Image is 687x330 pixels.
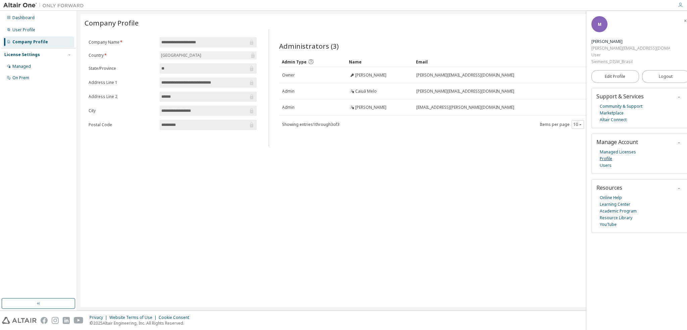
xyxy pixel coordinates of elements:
a: Academic Program [600,208,637,215]
label: Company Name [89,40,156,45]
a: Profile [600,155,612,162]
a: Learning Center [600,201,630,208]
img: Altair One [3,2,87,9]
div: Name [349,56,411,67]
div: On Prem [12,75,29,81]
img: linkedin.svg [63,317,70,324]
a: Edit Profile [591,70,639,83]
span: Caiuã Melo [355,89,377,94]
p: © 2025 Altair Engineering, Inc. All Rights Reserved. [90,320,193,326]
label: Address Line 1 [89,80,156,85]
div: [PERSON_NAME][EMAIL_ADDRESS][DOMAIN_NAME] [591,45,670,52]
span: [PERSON_NAME][EMAIL_ADDRESS][DOMAIN_NAME] [416,89,514,94]
a: Resource Library [600,215,632,221]
img: youtube.svg [74,317,84,324]
a: Users [600,162,612,169]
label: City [89,108,156,113]
a: Online Help [600,194,622,201]
div: User [591,52,670,58]
span: Edit Profile [605,74,625,79]
label: Address Line 2 [89,94,156,99]
span: Administrators (3) [279,41,339,51]
a: Altair Connect [600,116,627,123]
a: Community & Support [600,103,642,110]
a: Managed Licenses [600,149,636,155]
span: [PERSON_NAME][EMAIL_ADDRESS][DOMAIN_NAME] [416,73,514,78]
div: Dashboard [12,15,35,20]
div: Cookie Consent [159,315,193,320]
span: Manage Account [596,138,638,146]
div: User Profile [12,27,35,33]
label: State/Province [89,66,156,71]
img: instagram.svg [52,317,59,324]
span: Items per page [540,120,584,129]
span: Owner [282,73,295,78]
div: Website Terms of Use [109,315,159,320]
a: Marketplace [600,110,624,116]
span: M [598,21,601,27]
img: facebook.svg [41,317,48,324]
span: Admin [282,89,295,94]
span: Showing entries 1 through 3 of 3 [282,122,339,127]
div: License Settings [4,52,40,57]
div: Managed [12,64,31,69]
span: Support & Services [596,93,644,100]
span: Company Profile [85,18,139,28]
label: Country [89,53,156,58]
span: Admin [282,105,295,110]
button: 10 [573,122,582,127]
div: [GEOGRAPHIC_DATA] [160,52,202,59]
span: Logout [659,73,673,80]
img: altair_logo.svg [2,317,37,324]
div: Email [416,56,651,67]
div: Privacy [90,315,109,320]
span: [PERSON_NAME] [355,73,386,78]
div: Siemens_DISW_Brasil [591,58,670,65]
a: YouTube [600,221,617,228]
span: Resources [596,184,622,191]
div: Company Profile [12,39,48,45]
div: [GEOGRAPHIC_DATA] [160,51,257,59]
span: [EMAIL_ADDRESS][PERSON_NAME][DOMAIN_NAME] [416,105,514,110]
label: Postal Code [89,122,156,128]
div: Marcelo Cavaglieri [591,38,670,45]
span: Admin Type [282,59,307,65]
span: [PERSON_NAME] [355,105,386,110]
